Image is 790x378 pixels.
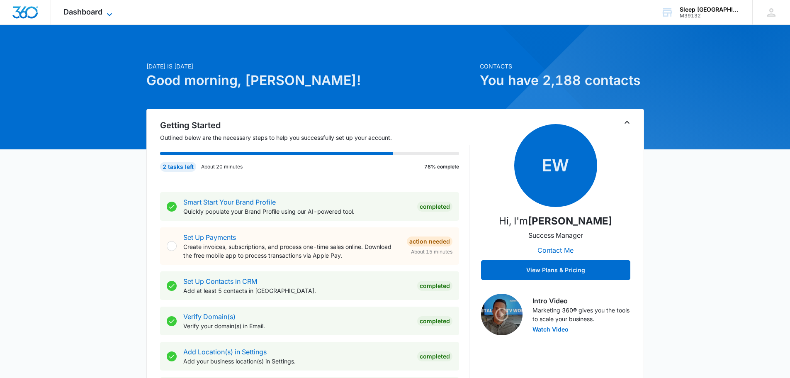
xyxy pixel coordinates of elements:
p: Create invoices, subscriptions, and process one-time sales online. Download the free mobile app t... [183,242,400,260]
span: Dashboard [63,7,102,16]
p: Hi, I'm [499,214,612,229]
p: [DATE] is [DATE] [146,62,475,71]
button: Toggle Collapse [622,117,632,127]
img: Intro Video [481,294,523,335]
p: Add at least 5 contacts in [GEOGRAPHIC_DATA]. [183,286,411,295]
h3: Intro Video [532,296,630,306]
a: Smart Start Your Brand Profile [183,198,276,206]
strong: [PERSON_NAME] [528,215,612,227]
a: Add Location(s) in Settings [183,348,267,356]
h2: Getting Started [160,119,469,132]
div: Completed [417,202,452,212]
p: Marketing 360® gives you the tools to scale your business. [532,306,630,323]
div: account name [680,6,740,13]
span: About 15 minutes [411,248,452,256]
p: Verify your domain(s) in Email. [183,322,411,330]
div: Action Needed [407,237,452,246]
p: 78% complete [424,163,459,171]
div: Completed [417,351,452,361]
div: account id [680,13,740,19]
button: Contact Me [529,240,582,260]
p: Outlined below are the necessary steps to help you successfully set up your account. [160,133,469,142]
h1: You have 2,188 contacts [480,71,644,90]
p: About 20 minutes [201,163,243,171]
a: Verify Domain(s) [183,312,236,321]
p: Add your business location(s) in Settings. [183,357,411,366]
div: 2 tasks left [160,162,196,172]
div: Completed [417,281,452,291]
h1: Good morning, [PERSON_NAME]! [146,71,475,90]
p: Success Manager [528,230,583,240]
p: Quickly populate your Brand Profile using our AI-powered tool. [183,207,411,216]
p: Contacts [480,62,644,71]
span: EW [514,124,597,207]
button: Watch Video [532,327,569,332]
button: View Plans & Pricing [481,260,630,280]
a: Set Up Payments [183,233,236,241]
a: Set Up Contacts in CRM [183,277,257,285]
div: Completed [417,316,452,326]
